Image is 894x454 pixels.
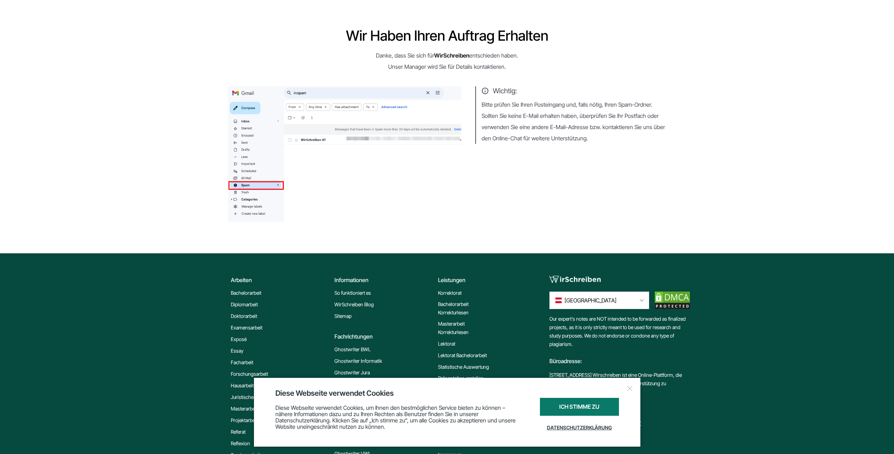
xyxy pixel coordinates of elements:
a: Juristisches Gutachten [231,393,279,401]
a: Projektarbeit [231,416,257,425]
div: Fachrichtungen [334,332,432,341]
a: Ghostwriter Informatik [334,357,382,365]
p: Bitte prüfen Sie Ihren Posteingang und, falls nötig, Ihren Spam-Ordner. Sollten Sie keine E-Mail ... [482,99,666,144]
span: Wichtig: [482,86,666,95]
a: Diplomarbeit [231,300,258,309]
a: Lektorat Bachelorarbeit [438,351,487,360]
div: Büroadresse: [549,348,690,371]
a: Bachelorarbeit [231,289,261,297]
p: Danke, dass Sie sich für entschieden haben. [228,50,666,61]
a: Lektorat [438,340,455,348]
a: So funktioniert es [334,289,371,297]
a: Präsentation erstellen lassen [438,374,494,391]
a: Reflexion [231,439,250,448]
a: Korrektorat [438,289,462,297]
div: Leistungen [438,276,535,284]
p: Unser Manager wird Sie für Details kontaktieren. [228,61,666,72]
h1: Wir haben Ihren Auftrag erhalten [228,29,666,43]
a: Hausarbeit [231,381,254,390]
a: Referat [231,428,246,436]
div: Informationen [334,276,432,284]
a: Examensarbeit [231,323,262,332]
a: Facharbeit [231,358,253,367]
div: Diese Webseite verwendet Cookies [275,388,619,398]
a: Essay [231,347,243,355]
a: Ghostwriter BWL [334,345,371,354]
a: Doktorarbeit [231,312,257,320]
span: [GEOGRAPHIC_DATA] [565,296,616,305]
img: thanks [228,86,461,222]
strong: WirSchreiben [434,52,469,59]
a: Datenschutzerklärung [540,419,619,436]
img: logo-footer [549,276,601,283]
a: Statistische Auswertung [438,363,489,371]
a: WirSchreiben Blog [334,300,374,309]
a: Masterarbeit [231,405,257,413]
div: Diese Webseite verwendet Cookies, um Ihnen den bestmöglichen Service bieten zu können – nähere In... [275,398,522,436]
img: dmca [655,292,690,309]
div: Ich stimme zu [540,398,619,416]
a: Bachelorarbeit Korrekturlesen [438,300,494,317]
div: Our expert's notes are NOT intended to be forwarded as finalized projects, as it is only strictly... [549,315,690,402]
div: Arbeiten [231,276,328,284]
a: Ghostwriter Jura [334,368,370,377]
a: Sitemap [334,312,352,320]
a: Forschungsarbeit [231,370,268,378]
a: Exposé [231,335,247,343]
a: Masterarbeit Korrekturlesen [438,320,494,336]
